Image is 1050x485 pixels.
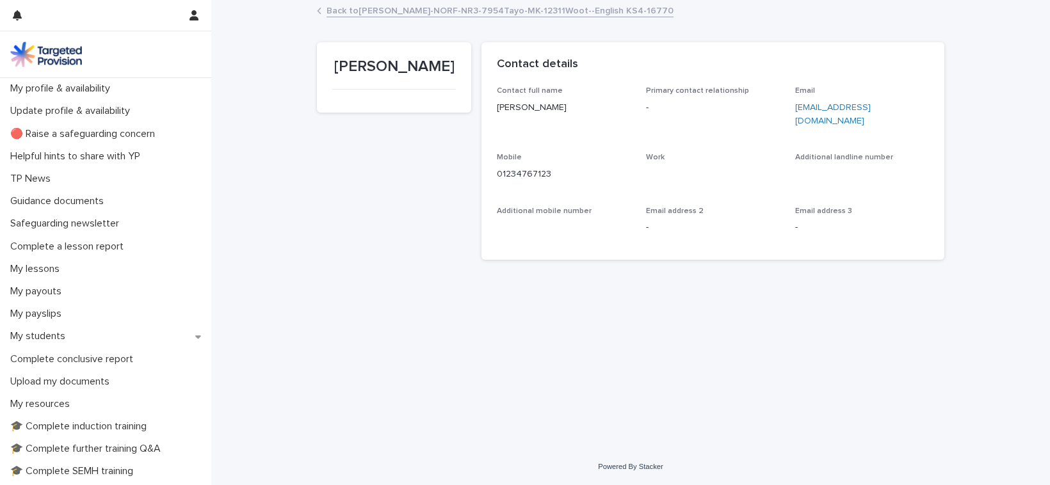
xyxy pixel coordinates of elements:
[5,308,72,320] p: My payslips
[497,207,592,215] span: Additional mobile number
[646,221,780,234] p: -
[5,218,129,230] p: Safeguarding newsletter
[5,465,143,477] p: 🎓 Complete SEMH training
[497,87,563,95] span: Contact full name
[5,285,72,298] p: My payouts
[497,101,631,115] p: [PERSON_NAME]
[5,263,70,275] p: My lessons
[327,3,674,17] a: Back to[PERSON_NAME]-NORF-NR3-7954Tayo-MK-12311Woot--English KS4-16770
[10,42,82,67] img: M5nRWzHhSzIhMunXDL62
[646,207,704,215] span: Email address 2
[5,330,76,342] p: My students
[5,398,80,410] p: My resources
[497,154,522,161] span: Mobile
[598,463,663,470] a: Powered By Stacker
[5,173,61,185] p: TP News
[5,443,171,455] p: 🎓 Complete further training Q&A
[795,103,871,125] a: [EMAIL_ADDRESS][DOMAIN_NAME]
[646,101,780,115] p: -
[795,221,929,234] p: -
[5,150,150,163] p: Helpful hints to share with YP
[5,420,157,433] p: 🎓 Complete induction training
[5,128,165,140] p: 🔴 Raise a safeguarding concern
[5,83,120,95] p: My profile & availability
[5,353,143,365] p: Complete conclusive report
[795,207,852,215] span: Email address 3
[5,376,120,388] p: Upload my documents
[332,58,456,76] p: [PERSON_NAME]
[5,195,114,207] p: Guidance documents
[497,170,551,179] a: 01234767123
[646,154,665,161] span: Work
[5,241,134,253] p: Complete a lesson report
[5,105,140,117] p: Update profile & availability
[646,87,749,95] span: Primary contact relationship
[795,87,815,95] span: Email
[497,58,578,72] h2: Contact details
[795,154,893,161] span: Additional landline number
